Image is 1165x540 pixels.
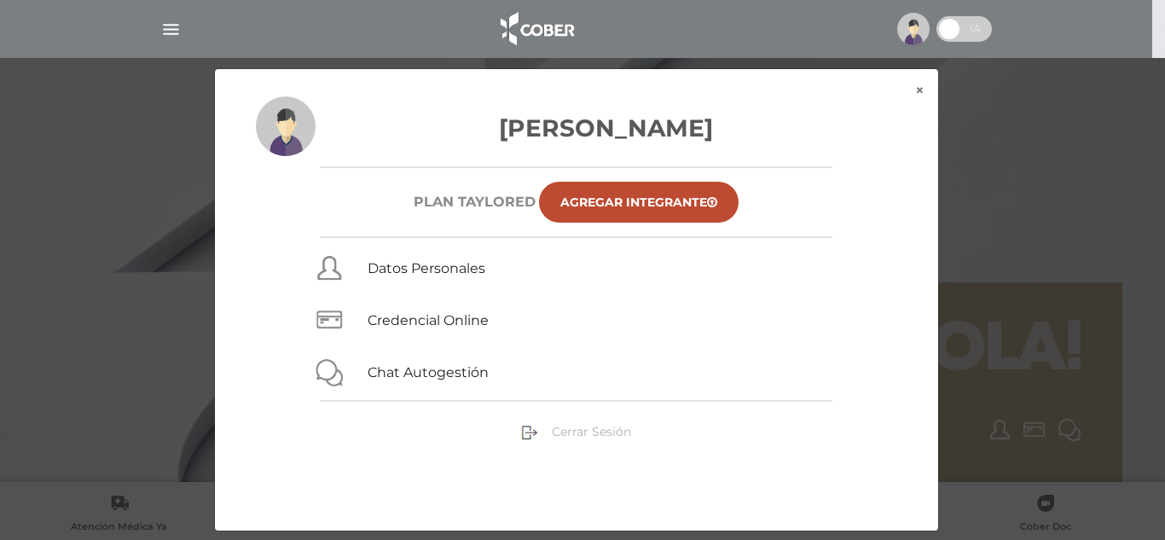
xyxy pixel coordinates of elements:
[256,96,316,156] img: profile-placeholder.svg
[521,424,538,441] img: sign-out.png
[521,423,631,438] a: Cerrar Sesión
[414,194,536,210] h6: Plan TAYLORED
[256,110,897,146] h3: [PERSON_NAME]
[539,182,739,223] a: Agregar Integrante
[552,424,631,439] span: Cerrar Sesión
[368,260,485,276] a: Datos Personales
[491,9,581,49] img: logo_cober_home-white.png
[160,19,182,40] img: Cober_menu-lines-white.svg
[897,13,930,45] img: profile-placeholder.svg
[368,312,489,328] a: Credencial Online
[901,69,938,112] button: ×
[368,364,489,380] a: Chat Autogestión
